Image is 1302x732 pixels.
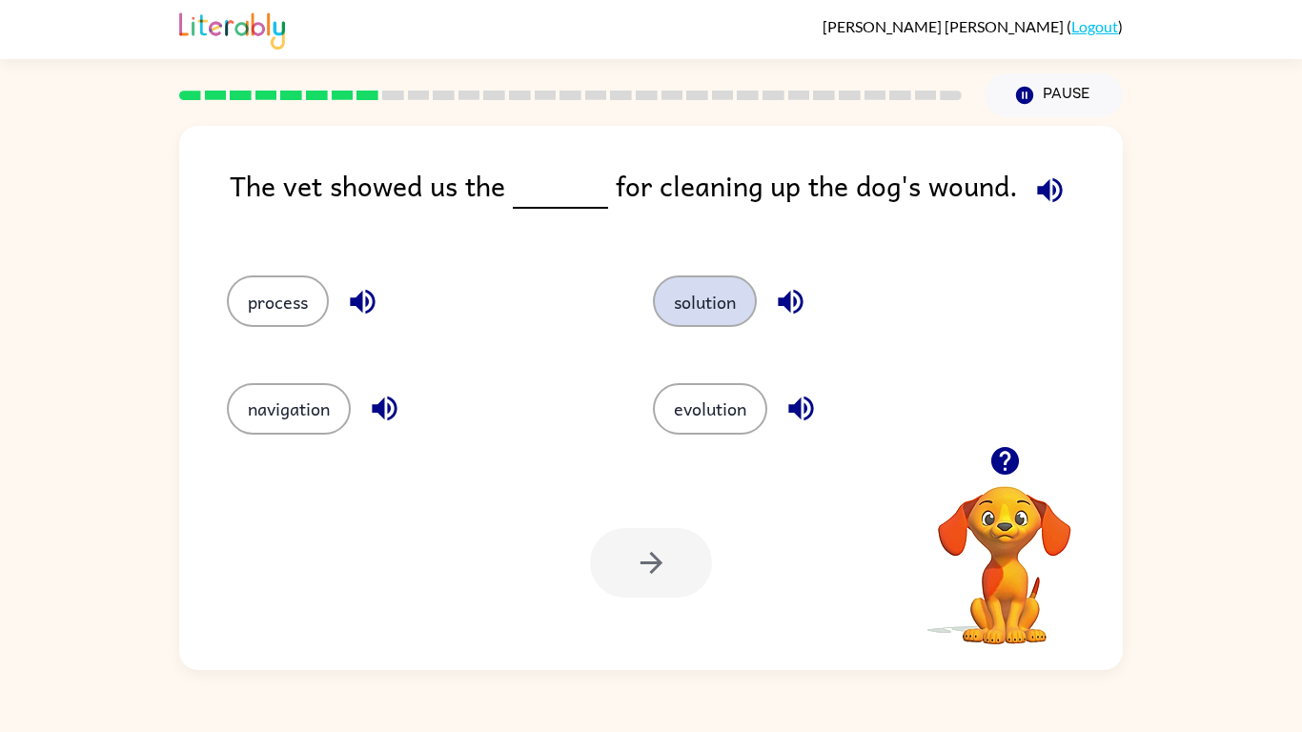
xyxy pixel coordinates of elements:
button: solution [653,275,757,327]
video: Your browser must support playing .mp4 files to use Literably. Please try using another browser. [909,457,1100,647]
span: [PERSON_NAME] [PERSON_NAME] [823,17,1067,35]
div: The vet showed us the for cleaning up the dog's wound. [230,164,1123,237]
div: ( ) [823,17,1123,35]
a: Logout [1071,17,1118,35]
img: Literably [179,8,285,50]
button: evolution [653,383,767,435]
button: navigation [227,383,351,435]
button: process [227,275,329,327]
button: Pause [985,73,1123,117]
